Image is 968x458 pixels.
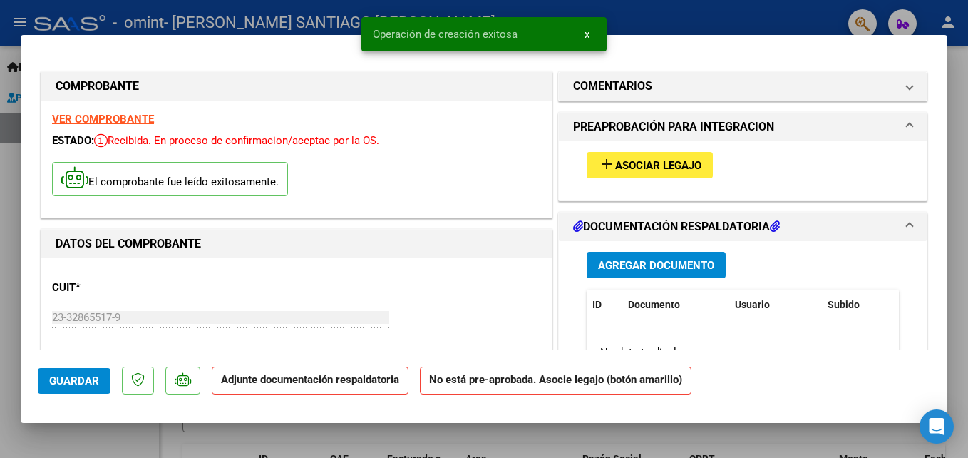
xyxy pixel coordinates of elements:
[585,28,589,41] span: x
[735,299,770,310] span: Usuario
[56,79,139,93] strong: COMPROBANTE
[822,290,893,320] datatable-header-cell: Subido
[587,252,726,278] button: Agregar Documento
[828,299,860,310] span: Subido
[56,237,201,250] strong: DATOS DEL COMPROBANTE
[598,259,714,272] span: Agregar Documento
[559,213,927,241] mat-expansion-panel-header: DOCUMENTACIÓN RESPALDATORIA
[221,373,399,386] strong: Adjunte documentación respaldatoria
[598,156,615,173] mat-icon: add
[559,72,927,101] mat-expansion-panel-header: COMENTARIOS
[573,78,652,95] h1: COMENTARIOS
[559,113,927,141] mat-expansion-panel-header: PREAPROBACIÓN PARA INTEGRACION
[49,375,99,387] span: Guardar
[573,218,780,235] h1: DOCUMENTACIÓN RESPALDATORIA
[587,290,622,320] datatable-header-cell: ID
[573,118,774,136] h1: PREAPROBACIÓN PARA INTEGRACION
[52,113,154,126] a: VER COMPROBANTE
[52,134,94,147] span: ESTADO:
[38,368,110,394] button: Guardar
[573,21,601,47] button: x
[587,152,713,178] button: Asociar Legajo
[94,134,379,147] span: Recibida. En proceso de confirmacion/aceptac por la OS.
[559,141,927,200] div: PREAPROBACIÓN PARA INTEGRACION
[893,290,964,320] datatable-header-cell: Acción
[628,299,680,310] span: Documento
[420,367,691,395] strong: No está pre-aprobada. Asocie legajo (botón amarillo)
[615,159,701,172] span: Asociar Legajo
[587,335,894,371] div: No data to display
[373,27,518,41] span: Operación de creación exitosa
[592,299,602,310] span: ID
[622,290,729,320] datatable-header-cell: Documento
[729,290,822,320] datatable-header-cell: Usuario
[52,162,288,197] p: El comprobante fue leído exitosamente.
[920,409,954,444] div: Open Intercom Messenger
[52,280,199,296] p: CUIT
